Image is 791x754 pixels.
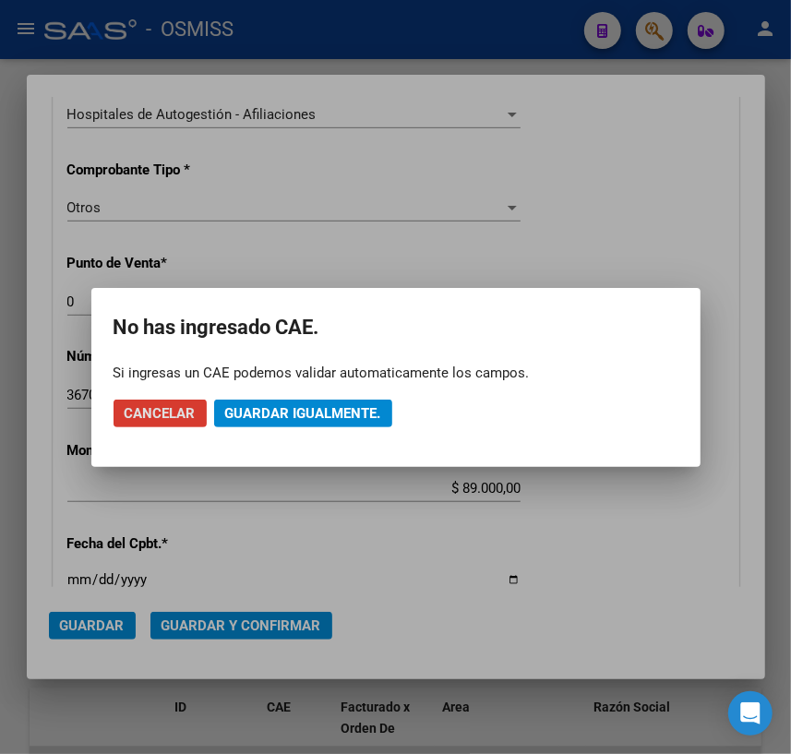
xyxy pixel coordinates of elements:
[125,405,196,422] span: Cancelar
[728,691,773,736] div: Open Intercom Messenger
[114,400,207,427] button: Cancelar
[114,364,678,382] div: Si ingresas un CAE podemos validar automaticamente los campos.
[225,405,381,422] span: Guardar igualmente.
[114,310,678,345] h2: No has ingresado CAE.
[214,400,392,427] button: Guardar igualmente.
